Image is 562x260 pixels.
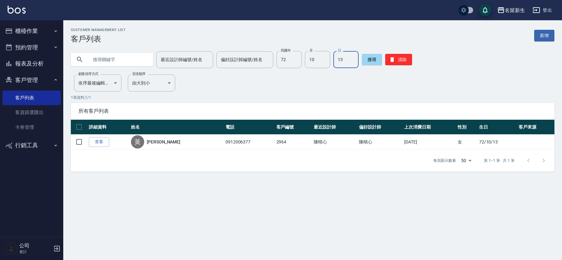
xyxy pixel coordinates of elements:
[459,152,474,169] div: 50
[3,120,61,135] a: 卡券管理
[309,48,312,53] label: 月
[312,135,357,149] td: 陳晴心
[530,4,554,16] button: 登出
[433,158,456,163] p: 每頁顯示數量
[479,4,491,16] button: save
[357,135,403,149] td: 陳晴心
[89,137,109,147] a: 查看
[456,135,478,149] td: 女
[129,120,224,135] th: 姓名
[89,51,148,68] input: 搜尋關鍵字
[495,4,528,17] button: 名留新生
[478,135,517,149] td: 72/10/13
[505,6,525,14] div: 名留新生
[385,54,412,65] button: 清除
[534,30,554,41] a: 新增
[224,120,275,135] th: 電話
[3,91,61,105] a: 客戶列表
[517,120,554,135] th: 客戶來源
[71,95,554,100] p: 1 筆資料, 1 / 1
[456,120,478,135] th: 性別
[281,48,291,53] label: 民國年
[3,55,61,72] button: 報表及分析
[3,105,61,120] a: 客資篩選匯出
[78,72,98,76] label: 顧客排序方式
[128,74,175,92] div: 由大到小
[74,74,121,92] div: 依序最後編輯時間
[87,120,129,135] th: 詳細資料
[132,72,145,76] label: 呈現順序
[478,120,517,135] th: 生日
[5,242,18,255] img: Person
[484,158,515,163] p: 第 1–1 筆 共 1 筆
[3,72,61,88] button: 客戶管理
[147,139,180,145] a: [PERSON_NAME]
[19,243,52,249] h5: 公司
[71,28,126,32] h2: Customer Management List
[357,120,403,135] th: 偏好設計師
[71,35,126,43] h3: 客戶列表
[224,135,275,149] td: 0912006377
[362,54,382,65] button: 搜尋
[8,6,26,14] img: Logo
[131,135,144,149] div: 黃
[338,48,341,53] label: 日
[275,135,312,149] td: 2964
[403,135,456,149] td: [DATE]
[78,108,547,114] span: 所有客戶列表
[403,120,456,135] th: 上次消費日期
[3,137,61,154] button: 行銷工具
[312,120,357,135] th: 最近設計師
[3,39,61,56] button: 預約管理
[3,23,61,39] button: 櫃檯作業
[19,249,52,255] p: 會計
[275,120,312,135] th: 客戶編號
